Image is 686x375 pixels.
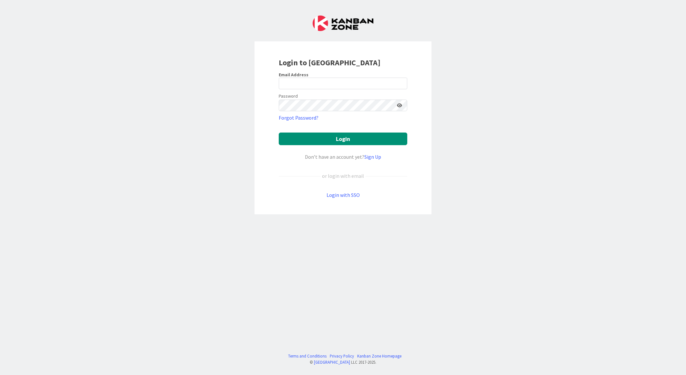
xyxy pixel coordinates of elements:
a: Terms and Conditions [288,353,327,359]
img: Kanban Zone [313,16,373,31]
a: Kanban Zone Homepage [357,353,401,359]
div: © LLC 2017- 2025 . [285,359,401,365]
a: Login with SSO [327,192,360,198]
a: Privacy Policy [330,353,354,359]
a: Sign Up [364,154,381,160]
a: Forgot Password? [279,114,318,122]
b: Login to [GEOGRAPHIC_DATA] [279,58,380,68]
div: Don’t have an account yet? [279,153,407,161]
button: Login [279,133,407,145]
div: or login with email [320,172,366,180]
label: Password [279,93,298,100]
a: [GEOGRAPHIC_DATA] [314,359,350,365]
label: Email Address [279,72,308,78]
